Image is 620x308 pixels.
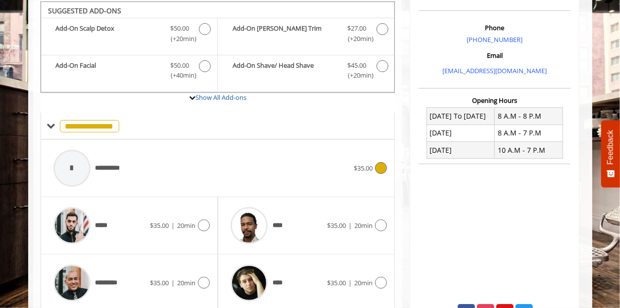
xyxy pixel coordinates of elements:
[223,23,389,46] label: Add-On Beard Trim
[601,120,620,187] button: Feedback - Show survey
[347,23,366,34] span: $27.00
[606,130,615,165] span: Feedback
[467,35,523,44] a: [PHONE_NUMBER]
[442,66,547,75] a: [EMAIL_ADDRESS][DOMAIN_NAME]
[421,52,568,59] h3: Email
[354,164,373,173] span: $35.00
[342,34,371,44] span: (+20min )
[150,221,169,230] span: $35.00
[495,108,563,125] td: 8 A.M - 8 P.M
[348,221,352,230] span: |
[171,278,175,287] span: |
[150,278,169,287] span: $35.00
[495,125,563,141] td: 8 A.M - 7 P.M
[233,60,337,81] b: Add-On Shave/ Head Shave
[170,23,189,34] span: $50.00
[421,24,568,31] h3: Phone
[177,278,195,287] span: 20min
[427,125,495,141] td: [DATE]
[177,221,195,230] span: 20min
[495,142,563,159] td: 10 A.M - 7 P.M
[419,97,571,104] h3: Opening Hours
[56,23,160,44] b: Add-On Scalp Detox
[165,34,194,44] span: (+20min )
[342,70,371,81] span: (+20min )
[165,70,194,81] span: (+40min )
[348,278,352,287] span: |
[427,142,495,159] td: [DATE]
[427,108,495,125] td: [DATE] To [DATE]
[347,60,366,71] span: $45.00
[354,278,373,287] span: 20min
[233,23,337,44] b: Add-On [PERSON_NAME] Trim
[46,23,212,46] label: Add-On Scalp Detox
[46,60,212,84] label: Add-On Facial
[327,221,346,230] span: $35.00
[171,221,175,230] span: |
[48,6,122,15] b: SUGGESTED ADD-ONS
[170,60,189,71] span: $50.00
[354,221,373,230] span: 20min
[41,1,395,93] div: Buzz Cut/Senior Cut Add-onS
[56,60,160,81] b: Add-On Facial
[223,60,389,84] label: Add-On Shave/ Head Shave
[195,93,246,102] a: Show All Add-ons
[327,278,346,287] span: $35.00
